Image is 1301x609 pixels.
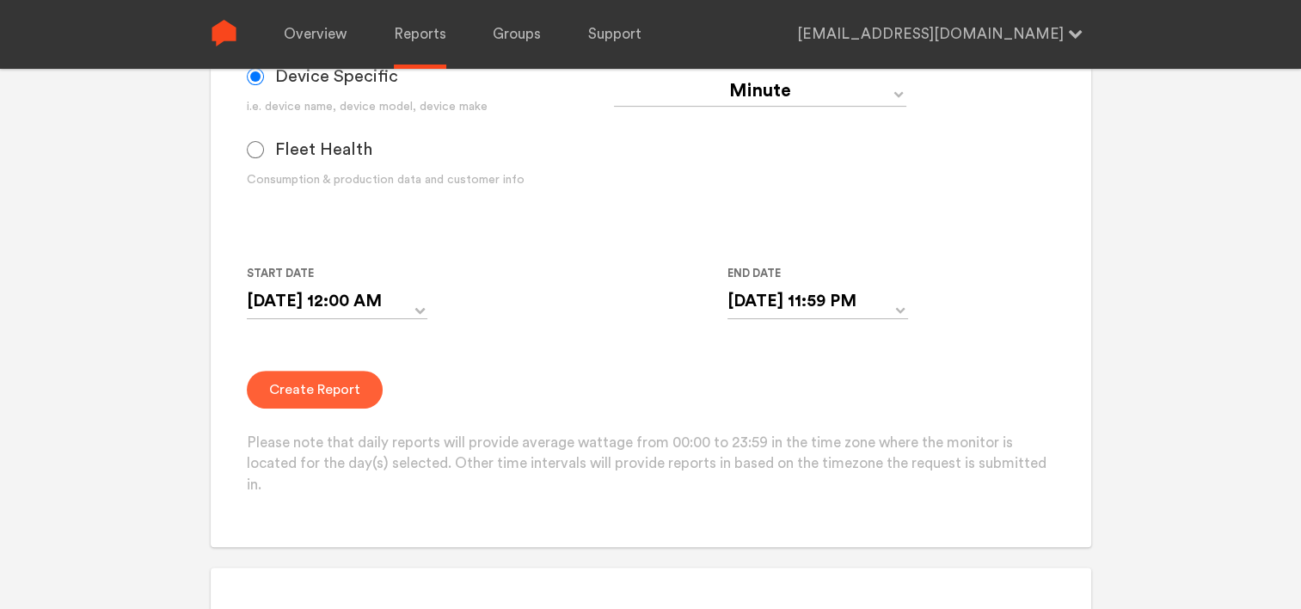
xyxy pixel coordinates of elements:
input: Fleet Health [247,141,264,158]
input: Device Specific [247,68,264,85]
label: Start Date [247,263,414,284]
button: Create Report [247,371,383,409]
img: Sense Logo [211,20,237,46]
label: End Date [727,263,894,284]
p: Please note that daily reports will provide average wattage from 00:00 to 23:59 in the time zone ... [247,433,1054,496]
span: Fleet Health [275,139,372,160]
div: i.e. device name, device model, device make [247,98,614,116]
span: Device Specific [275,66,398,87]
div: Consumption & production data and customer info [247,171,614,189]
